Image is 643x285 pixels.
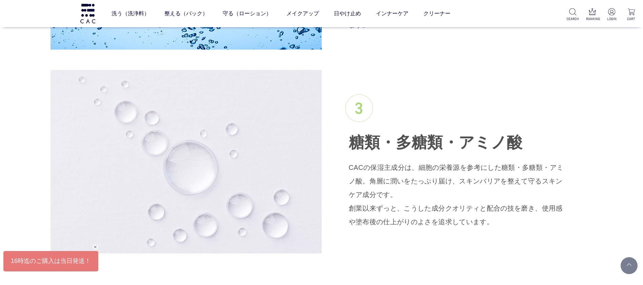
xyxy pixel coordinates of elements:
span: 糖類・多糖類・ アミノ酸 [349,134,523,151]
a: RANKING [586,8,599,21]
a: SEARCH [566,8,579,21]
a: CART [625,8,638,21]
a: 守る（ローション） [223,4,272,23]
p: CACの保湿主成分は、細胞の栄養源を参考にした糖類・多糖類・アミノ酸。角層に潤いをたっぷり届け、スキンバリアを整えて守るスキンケア成分です。 創業以来ずっと、こうした成分クオリティと配合の技を磨... [349,161,566,229]
img: 3 [345,94,373,122]
a: LOGIN [605,8,618,21]
p: RANKING [586,16,599,21]
a: 洗う（洗浄料） [112,4,149,23]
img: logo [79,4,96,23]
a: 日やけ止め [334,4,361,23]
p: CART [625,16,638,21]
a: 整える（パック） [164,4,208,23]
a: メイクアップ [286,4,319,23]
p: SEARCH [566,16,579,21]
a: インナーケア [376,4,408,23]
a: クリーナー [423,4,450,23]
p: LOGIN [605,16,618,21]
